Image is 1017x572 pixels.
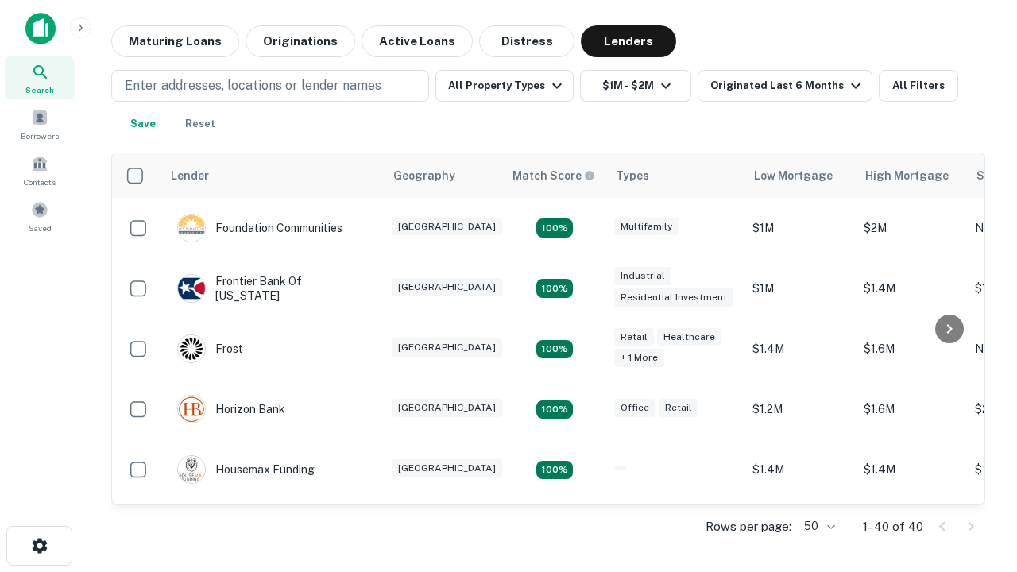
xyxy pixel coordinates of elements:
[435,70,574,102] button: All Property Types
[698,70,872,102] button: Originated Last 6 Months
[177,214,342,242] div: Foundation Communities
[392,218,502,236] div: [GEOGRAPHIC_DATA]
[659,399,698,417] div: Retail
[393,166,455,185] div: Geography
[744,500,856,560] td: $1.4M
[479,25,574,57] button: Distress
[856,500,967,560] td: $1.6M
[856,258,967,319] td: $1.4M
[177,334,243,363] div: Frost
[879,70,958,102] button: All Filters
[614,349,664,367] div: + 1 more
[614,218,679,236] div: Multifamily
[178,456,205,483] img: picture
[171,166,209,185] div: Lender
[536,218,573,238] div: Matching Properties: 4, hasApolloMatch: undefined
[754,166,833,185] div: Low Mortgage
[392,399,502,417] div: [GEOGRAPHIC_DATA]
[856,439,967,500] td: $1.4M
[111,70,429,102] button: Enter addresses, locations or lender names
[798,515,837,538] div: 50
[536,340,573,359] div: Matching Properties: 4, hasApolloMatch: undefined
[614,288,733,307] div: Residential Investment
[178,396,205,423] img: picture
[178,335,205,362] img: picture
[614,267,671,285] div: Industrial
[512,167,595,184] div: Capitalize uses an advanced AI algorithm to match your search with the best lender. The match sco...
[581,25,676,57] button: Lenders
[392,278,502,296] div: [GEOGRAPHIC_DATA]
[536,279,573,298] div: Matching Properties: 4, hasApolloMatch: undefined
[5,56,75,99] a: Search
[606,153,744,198] th: Types
[744,198,856,258] td: $1M
[125,76,381,95] p: Enter addresses, locations or lender names
[657,328,721,346] div: Healthcare
[161,153,384,198] th: Lender
[178,275,205,302] img: picture
[5,149,75,191] a: Contacts
[580,70,691,102] button: $1M - $2M
[25,83,54,96] span: Search
[536,400,573,419] div: Matching Properties: 4, hasApolloMatch: undefined
[744,379,856,439] td: $1.2M
[178,214,205,242] img: picture
[384,153,503,198] th: Geography
[118,108,168,140] button: Save your search to get updates of matches that match your search criteria.
[21,129,59,142] span: Borrowers
[392,338,502,357] div: [GEOGRAPHIC_DATA]
[706,517,791,536] p: Rows per page:
[25,13,56,44] img: capitalize-icon.png
[536,461,573,480] div: Matching Properties: 4, hasApolloMatch: undefined
[177,274,368,303] div: Frontier Bank Of [US_STATE]
[856,198,967,258] td: $2M
[177,455,315,484] div: Housemax Funding
[710,76,865,95] div: Originated Last 6 Months
[29,222,52,234] span: Saved
[614,328,654,346] div: Retail
[503,153,606,198] th: Capitalize uses an advanced AI algorithm to match your search with the best lender. The match sco...
[863,517,923,536] p: 1–40 of 40
[5,195,75,238] a: Saved
[177,395,285,423] div: Horizon Bank
[744,153,856,198] th: Low Mortgage
[24,176,56,188] span: Contacts
[246,25,355,57] button: Originations
[744,258,856,319] td: $1M
[392,459,502,477] div: [GEOGRAPHIC_DATA]
[5,102,75,145] a: Borrowers
[744,319,856,379] td: $1.4M
[614,399,655,417] div: Office
[744,439,856,500] td: $1.4M
[362,25,473,57] button: Active Loans
[616,166,649,185] div: Types
[865,166,949,185] div: High Mortgage
[512,167,592,184] h6: Match Score
[856,153,967,198] th: High Mortgage
[938,394,1017,470] iframe: Chat Widget
[856,319,967,379] td: $1.6M
[175,108,226,140] button: Reset
[856,379,967,439] td: $1.6M
[111,25,239,57] button: Maturing Loans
